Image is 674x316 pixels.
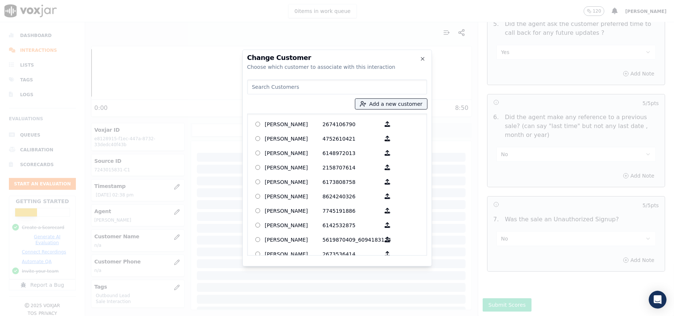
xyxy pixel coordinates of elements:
p: 6142532875 [323,219,380,231]
p: [PERSON_NAME] [265,133,323,144]
p: [PERSON_NAME] [265,118,323,130]
button: [PERSON_NAME] 2673536414 [380,248,395,260]
button: Add a new customer [355,99,427,109]
input: [PERSON_NAME] 8624240326 [255,194,260,199]
input: [PERSON_NAME] 5619870409_6094183124 [255,237,260,242]
input: [PERSON_NAME] 4752610421 [255,136,260,141]
p: 5619870409_6094183124 [323,234,380,245]
button: [PERSON_NAME] 2158707614 [380,162,395,173]
div: Open Intercom Messenger [649,291,667,309]
p: 2673536414 [323,248,380,260]
p: [PERSON_NAME] [265,147,323,159]
p: 2158707614 [323,162,380,173]
input: Search Customers [247,80,427,94]
input: [PERSON_NAME] 2158707614 [255,165,260,170]
input: [PERSON_NAME] 2673536414 [255,252,260,256]
p: [PERSON_NAME] [265,248,323,260]
p: 4752610421 [323,133,380,144]
p: [PERSON_NAME] [265,191,323,202]
h2: Change Customer [247,54,427,61]
input: [PERSON_NAME] 7745191886 [255,208,260,213]
p: [PERSON_NAME] [265,234,323,245]
p: 6173808758 [323,176,380,188]
button: [PERSON_NAME] 4752610421 [380,133,395,144]
p: [PERSON_NAME] [265,176,323,188]
p: 2674106790 [323,118,380,130]
p: [PERSON_NAME] [265,162,323,173]
p: 7745191886 [323,205,380,216]
p: 8624240326 [323,191,380,202]
div: Choose which customer to associate with this interaction [247,63,427,71]
button: [PERSON_NAME] 5619870409_6094183124 [380,234,395,245]
p: [PERSON_NAME] [265,205,323,216]
button: [PERSON_NAME] 8624240326 [380,191,395,202]
input: [PERSON_NAME] 6173808758 [255,179,260,184]
button: [PERSON_NAME] 6142532875 [380,219,395,231]
p: 6148972013 [323,147,380,159]
button: [PERSON_NAME] 6173808758 [380,176,395,188]
p: [PERSON_NAME] [265,219,323,231]
button: [PERSON_NAME] 6148972013 [380,147,395,159]
button: [PERSON_NAME] 2674106790 [380,118,395,130]
input: [PERSON_NAME] 6148972013 [255,151,260,155]
input: [PERSON_NAME] 6142532875 [255,223,260,228]
input: [PERSON_NAME] 2674106790 [255,122,260,127]
button: [PERSON_NAME] 7745191886 [380,205,395,216]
